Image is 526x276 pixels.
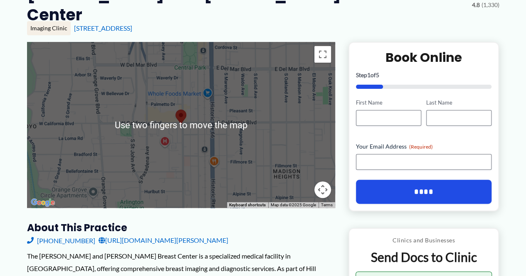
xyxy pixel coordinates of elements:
[29,197,57,208] img: Google
[367,71,370,78] span: 1
[27,234,95,247] a: [PHONE_NUMBER]
[321,203,333,207] a: Terms
[99,234,228,247] a: [URL][DOMAIN_NAME][PERSON_NAME]
[426,99,491,107] label: Last Name
[376,71,379,78] span: 5
[356,235,492,246] p: Clinics and Businesses
[29,197,57,208] a: Open this area in Google Maps (opens a new window)
[356,99,421,107] label: First Name
[27,21,71,35] div: Imaging Clinic
[314,181,331,198] button: Map camera controls
[356,72,492,78] p: Step of
[409,144,433,150] span: (Required)
[356,49,492,66] h2: Book Online
[356,142,492,151] label: Your Email Address
[229,202,266,208] button: Keyboard shortcuts
[74,24,132,32] a: [STREET_ADDRESS]
[271,203,316,207] span: Map data ©2025 Google
[356,249,492,265] p: Send Docs to Clinic
[314,46,331,63] button: Toggle fullscreen view
[27,221,335,234] h3: About this practice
